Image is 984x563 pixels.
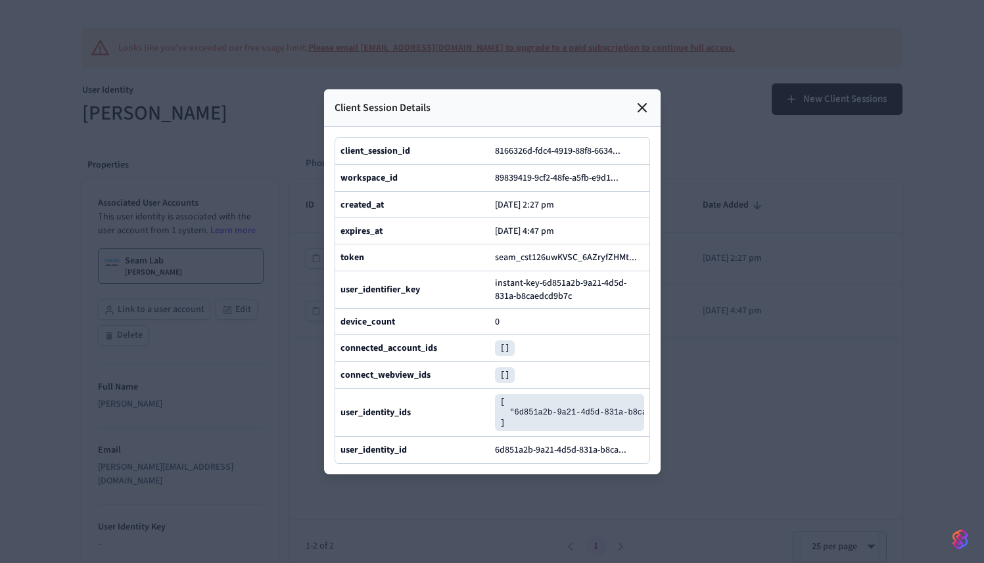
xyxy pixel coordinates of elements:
button: 89839419-9cf2-48fe-a5fb-e9d1... [492,170,632,186]
b: connected_account_ids [340,342,437,355]
pre: [] [495,367,515,383]
pre: [] [495,340,515,356]
b: user_identity_id [340,443,407,457]
b: user_identifier_key [340,283,420,296]
b: client_session_id [340,145,410,158]
b: token [340,251,364,264]
pre: [ "6d851a2b-9a21-4d5d-831a-b8caedcd9b7c" ] [495,394,644,431]
span: 0 [495,315,500,328]
b: connect_webview_ids [340,369,431,382]
b: created_at [340,198,384,211]
button: 6d851a2b-9a21-4d5d-831a-b8ca... [492,442,640,458]
p: Client Session Details [335,100,431,116]
b: expires_at [340,224,383,237]
p: [DATE] 4:47 pm [495,225,554,236]
button: seam_cst126uwKVSC_6AZryfZHMt... [492,250,650,265]
b: device_count [340,315,395,328]
p: [DATE] 2:27 pm [495,199,554,210]
button: 8166326d-fdc4-4919-88f8-6634... [492,143,634,159]
img: SeamLogoGradient.69752ec5.svg [952,529,968,550]
span: instant-key-6d851a2b-9a21-4d5d-831a-b8caedcd9b7c [495,277,644,303]
b: workspace_id [340,171,398,185]
b: user_identity_ids [340,406,411,419]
